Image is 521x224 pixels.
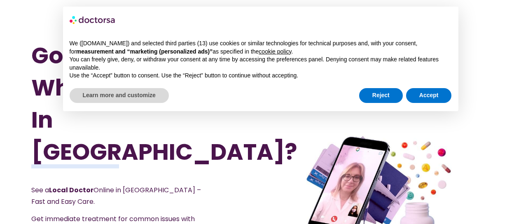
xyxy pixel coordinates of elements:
[31,40,226,168] h1: Got Sick While Traveling In [GEOGRAPHIC_DATA]?
[70,40,452,56] p: We ([DOMAIN_NAME]) and selected third parties (13) use cookies or similar technologies for techni...
[259,48,291,55] a: cookie policy
[359,88,403,103] button: Reject
[31,185,201,206] span: See a Online in [GEOGRAPHIC_DATA] – Fast and Easy Care.
[49,185,93,195] strong: Local Doctor
[70,72,452,80] p: Use the “Accept” button to consent. Use the “Reject” button to continue without accepting.
[406,88,452,103] button: Accept
[76,48,213,55] strong: measurement and “marketing (personalized ads)”
[70,56,452,72] p: You can freely give, deny, or withdraw your consent at any time by accessing the preferences pane...
[70,88,169,103] button: Learn more and customize
[70,13,116,26] img: logo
